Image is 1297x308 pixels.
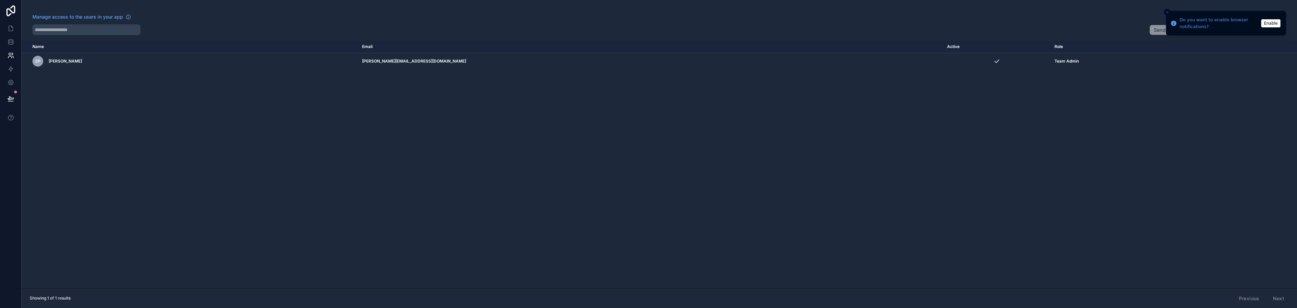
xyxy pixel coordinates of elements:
[1261,19,1280,27] button: Enable
[22,41,358,53] th: Name
[358,41,943,53] th: Email
[32,14,131,20] a: Manage access to the users in your app
[35,58,41,64] span: SP
[1054,58,1079,64] span: Team Admin
[30,295,71,301] span: Showing 1 of 1 results
[1164,9,1171,16] button: Close toast
[943,41,1050,53] th: Active
[32,14,123,20] span: Manage access to the users in your app
[358,53,943,70] td: [PERSON_NAME][EMAIL_ADDRESS][DOMAIN_NAME]
[22,41,1297,288] div: scrollable content
[1179,17,1259,30] div: Do you want to enable browser notifications?
[1050,41,1220,53] th: Role
[49,58,82,64] span: [PERSON_NAME]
